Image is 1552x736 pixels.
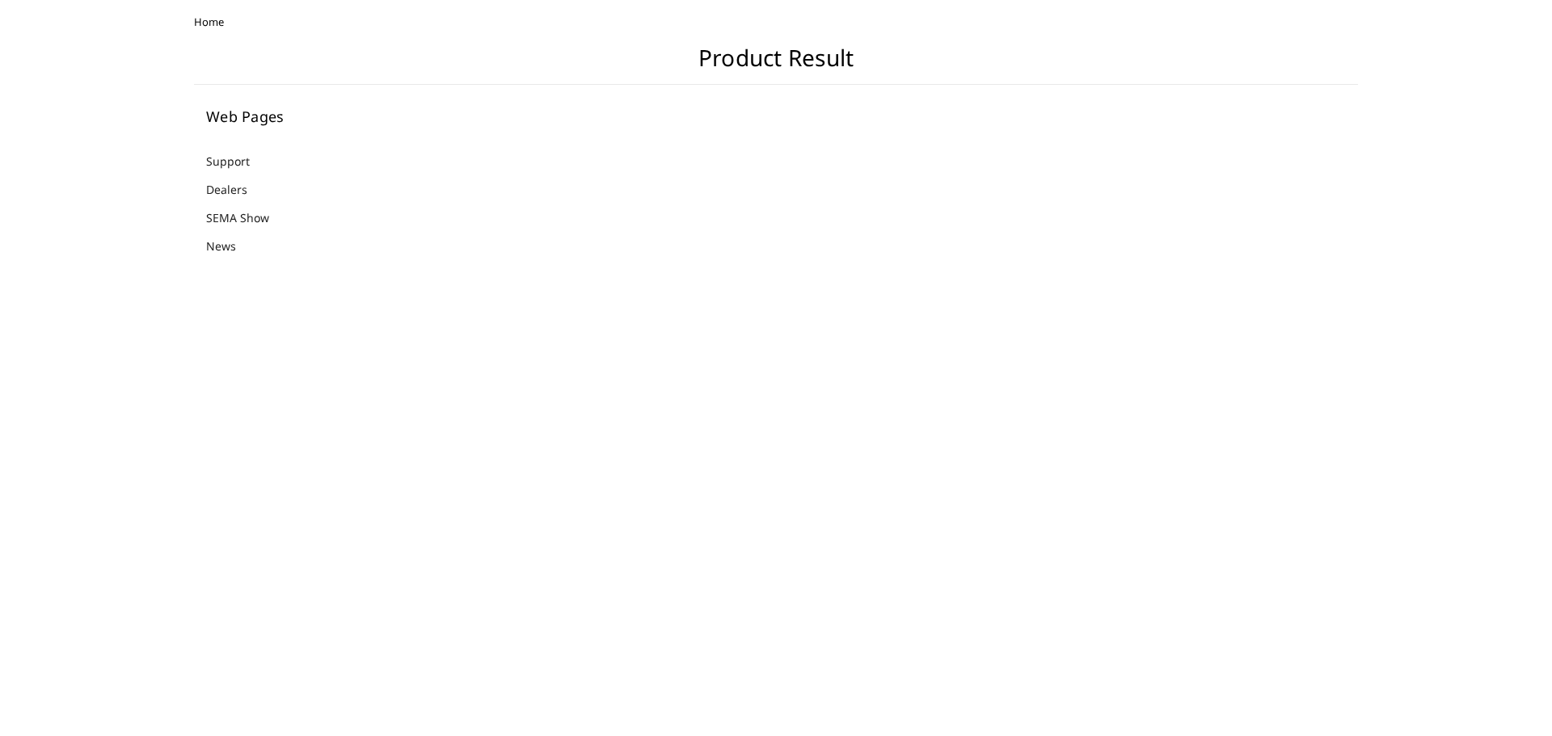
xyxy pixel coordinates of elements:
a: SEMA Show [206,209,289,226]
a: Dealers [206,181,268,198]
a: Support [206,153,270,170]
h5: Web Pages [206,109,403,124]
span: Home [194,15,224,29]
a: News [206,238,256,254]
h1: Product Result [194,44,1358,85]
